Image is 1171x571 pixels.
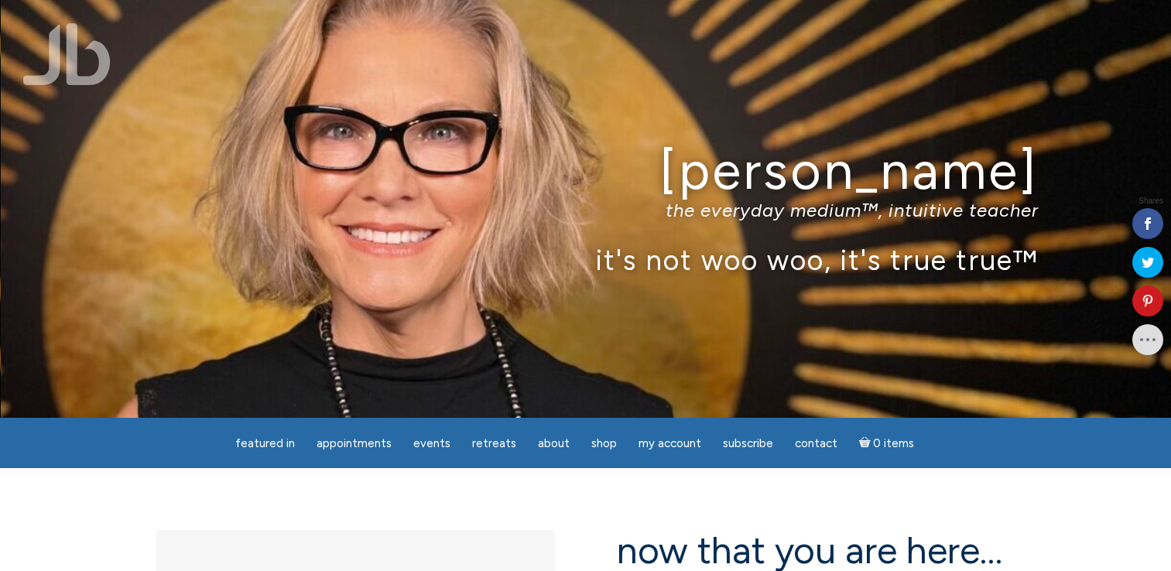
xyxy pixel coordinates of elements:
[413,436,450,450] span: Events
[850,427,924,459] a: Cart0 items
[873,438,914,450] span: 0 items
[639,436,701,450] span: My Account
[317,436,392,450] span: Appointments
[1138,197,1163,205] span: Shares
[795,436,837,450] span: Contact
[538,436,570,450] span: About
[463,429,526,459] a: Retreats
[591,436,617,450] span: Shop
[714,429,782,459] a: Subscribe
[629,429,710,459] a: My Account
[133,199,1039,221] p: the everyday medium™, intuitive teacher
[529,429,579,459] a: About
[859,436,874,450] i: Cart
[723,436,773,450] span: Subscribe
[582,429,626,459] a: Shop
[617,530,1015,571] h2: now that you are here…
[23,23,111,85] img: Jamie Butler. The Everyday Medium
[786,429,847,459] a: Contact
[235,436,295,450] span: featured in
[307,429,401,459] a: Appointments
[226,429,304,459] a: featured in
[404,429,460,459] a: Events
[472,436,516,450] span: Retreats
[133,243,1039,276] p: it's not woo woo, it's true true™
[133,142,1039,200] h1: [PERSON_NAME]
